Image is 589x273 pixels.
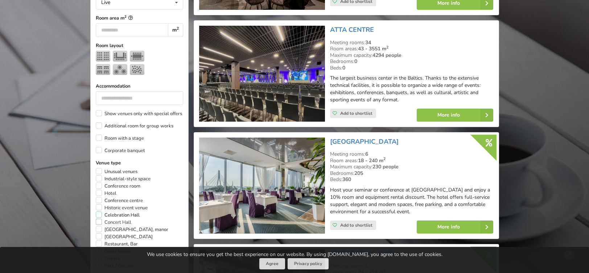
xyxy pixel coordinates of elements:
[330,157,493,164] div: Room areas:
[330,176,493,183] div: Beds:
[330,75,493,104] p: The largest business center in the Baltics. Thanks to the extensive technical facilities, it is p...
[330,46,493,52] div: Room areas:
[96,204,148,211] label: Historic event venue
[354,58,357,65] strong: 0
[130,64,144,75] img: Reception
[177,26,179,31] sup: 2
[417,220,493,234] a: More info
[96,14,183,22] label: Room area m
[288,258,329,269] a: Privacy policy
[330,39,493,46] div: Meeting rooms:
[96,175,151,182] label: Industrial-style space
[96,42,183,49] label: Room layout
[358,157,386,164] strong: 18 - 240 m
[168,23,183,37] div: m
[259,258,285,269] button: Agree
[372,52,401,59] strong: 4294 people
[354,170,363,177] strong: 205
[96,147,145,154] label: Corporate banquet
[417,109,493,122] a: More info
[96,226,168,233] label: [GEOGRAPHIC_DATA], manor
[383,156,386,161] sup: 2
[124,14,127,19] sup: 2
[96,240,138,248] label: Restaurant, Bar
[96,83,183,90] label: Accommodation
[96,51,110,62] img: Theater
[199,138,325,234] img: Hotel | Riga | Riga Islande Hotel
[365,151,368,157] strong: 6
[96,122,173,130] label: Additional room for group works
[330,186,493,215] p: Host your seminar or conference at [GEOGRAPHIC_DATA] and enjoy a 10% room and equipment rental di...
[96,211,140,219] label: Celebration Hall
[330,65,493,71] div: Beds:
[330,151,493,157] div: Meeting rooms:
[199,26,325,122] img: Conference centre | Riga | ATTA CENTRE
[96,219,131,226] label: Concert Hall
[342,176,351,183] strong: 360
[96,110,182,117] label: Show venues only with special offers
[330,25,374,34] a: ATTA CENTRE
[96,182,140,190] label: Conference room
[365,39,371,46] strong: 34
[330,58,493,65] div: Bedrooms:
[96,159,183,167] label: Venue type
[130,51,144,62] img: Boardroom
[340,110,372,116] span: Add to shortlist
[113,51,127,62] img: U-shape
[96,233,153,240] label: [GEOGRAPHIC_DATA]
[386,45,388,50] sup: 2
[96,190,116,197] label: Hotel
[96,135,144,142] label: Room with a stage
[113,64,127,75] img: Banquet
[330,137,399,146] a: [GEOGRAPHIC_DATA]
[330,52,493,59] div: Maximum capacity:
[358,45,388,52] strong: 43 - 3551 m
[330,164,493,170] div: Maximum capacity:
[330,170,493,177] div: Bedrooms:
[96,64,110,75] img: Classroom
[372,163,399,170] strong: 230 people
[342,64,345,71] strong: 0
[96,197,143,204] label: Conference centre
[340,222,372,228] span: Add to shortlist
[96,168,137,175] label: Unusual venues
